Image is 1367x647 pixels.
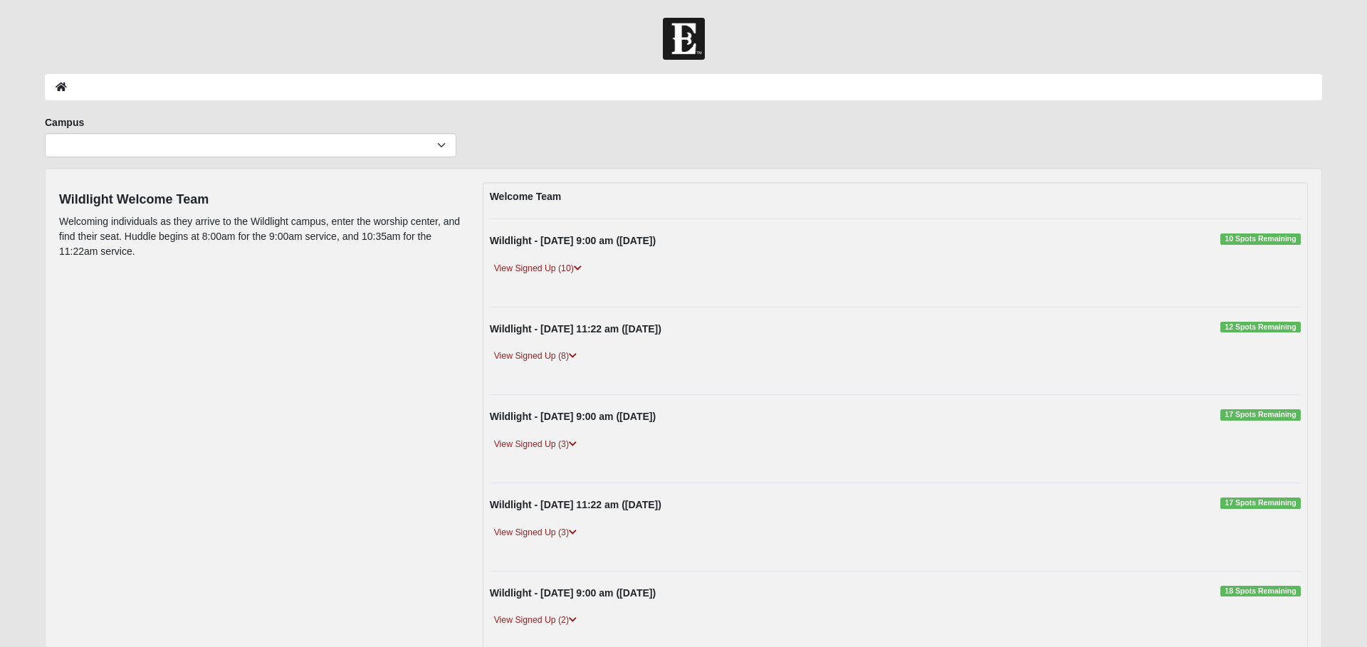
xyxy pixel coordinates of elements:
[1220,586,1301,597] span: 18 Spots Remaining
[490,587,656,599] strong: Wildlight - [DATE] 9:00 am ([DATE])
[490,235,656,246] strong: Wildlight - [DATE] 9:00 am ([DATE])
[490,349,581,364] a: View Signed Up (8)
[490,191,562,202] strong: Welcome Team
[490,499,661,510] strong: Wildlight - [DATE] 11:22 am ([DATE])
[490,437,581,452] a: View Signed Up (3)
[1220,498,1301,509] span: 17 Spots Remaining
[663,18,705,60] img: Church of Eleven22 Logo
[59,192,461,208] h4: Wildlight Welcome Team
[45,115,84,130] label: Campus
[490,411,656,422] strong: Wildlight - [DATE] 9:00 am ([DATE])
[1220,233,1301,245] span: 10 Spots Remaining
[490,613,581,628] a: View Signed Up (2)
[490,261,586,276] a: View Signed Up (10)
[490,323,661,335] strong: Wildlight - [DATE] 11:22 am ([DATE])
[1220,409,1301,421] span: 17 Spots Remaining
[490,525,581,540] a: View Signed Up (3)
[1220,322,1301,333] span: 12 Spots Remaining
[59,214,461,259] p: Welcoming individuals as they arrive to the Wildlight campus, enter the worship center, and find ...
